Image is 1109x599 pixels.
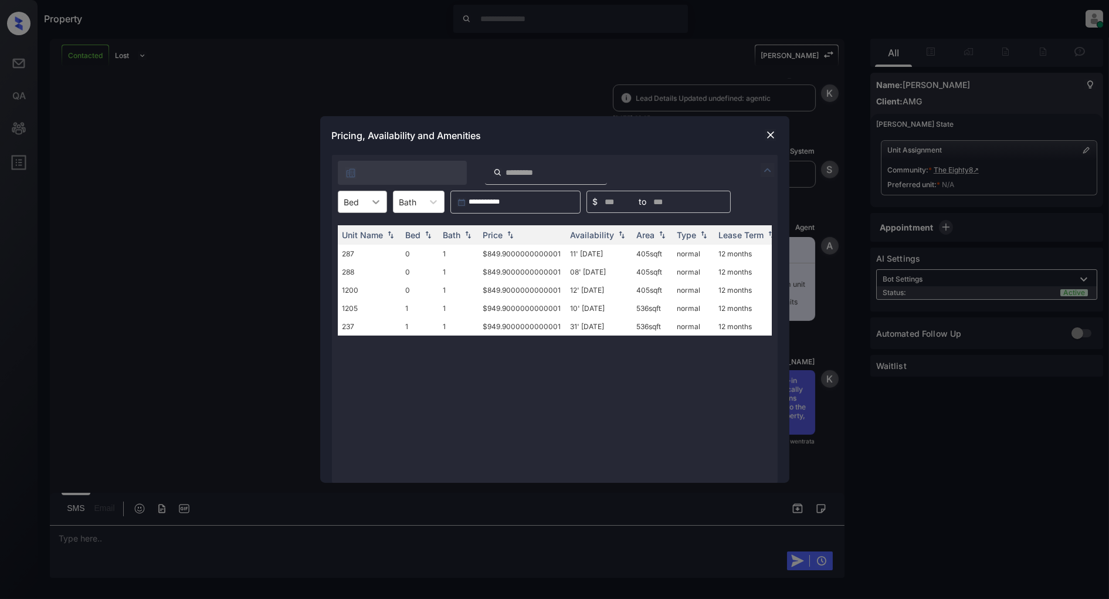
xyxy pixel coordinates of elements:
[401,245,439,263] td: 0
[493,167,502,178] img: icon-zuma
[479,263,566,281] td: $849.9000000000001
[566,263,632,281] td: 08' [DATE]
[479,317,566,336] td: $949.9000000000001
[338,317,401,336] td: 237
[637,230,655,240] div: Area
[422,231,434,239] img: sorting
[338,299,401,317] td: 1205
[714,263,782,281] td: 12 months
[401,299,439,317] td: 1
[571,230,615,240] div: Availability
[677,230,697,240] div: Type
[593,195,598,208] span: $
[320,116,789,155] div: Pricing, Availability and Amenities
[401,317,439,336] td: 1
[443,230,461,240] div: Bath
[698,231,710,239] img: sorting
[714,317,782,336] td: 12 months
[632,299,673,317] td: 536 sqft
[639,195,647,208] span: to
[714,281,782,299] td: 12 months
[656,231,668,239] img: sorting
[385,231,396,239] img: sorting
[338,263,401,281] td: 288
[673,263,714,281] td: normal
[479,281,566,299] td: $849.9000000000001
[566,299,632,317] td: 10' [DATE]
[439,263,479,281] td: 1
[714,299,782,317] td: 12 months
[632,317,673,336] td: 536 sqft
[761,163,775,177] img: icon-zuma
[479,245,566,263] td: $849.9000000000001
[632,281,673,299] td: 405 sqft
[673,281,714,299] td: normal
[439,281,479,299] td: 1
[338,245,401,263] td: 287
[345,167,357,179] img: icon-zuma
[566,281,632,299] td: 12' [DATE]
[483,230,503,240] div: Price
[462,231,474,239] img: sorting
[632,263,673,281] td: 405 sqft
[439,245,479,263] td: 1
[439,299,479,317] td: 1
[566,317,632,336] td: 31' [DATE]
[765,231,777,239] img: sorting
[342,230,384,240] div: Unit Name
[673,299,714,317] td: normal
[504,231,516,239] img: sorting
[673,317,714,336] td: normal
[406,230,421,240] div: Bed
[439,317,479,336] td: 1
[401,263,439,281] td: 0
[338,281,401,299] td: 1200
[479,299,566,317] td: $949.9000000000001
[719,230,764,240] div: Lease Term
[673,245,714,263] td: normal
[765,129,776,141] img: close
[714,245,782,263] td: 12 months
[632,245,673,263] td: 405 sqft
[616,231,628,239] img: sorting
[566,245,632,263] td: 11' [DATE]
[401,281,439,299] td: 0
